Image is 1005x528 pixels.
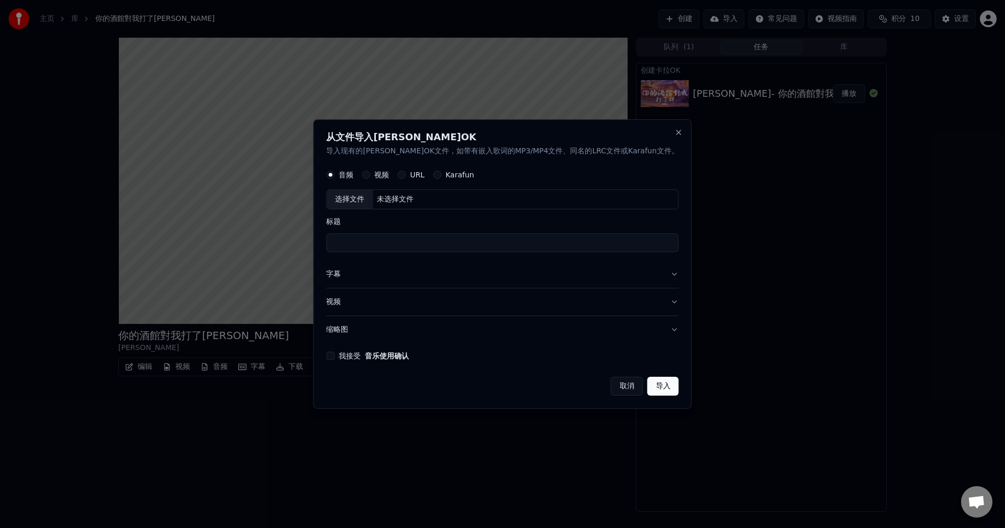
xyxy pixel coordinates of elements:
[326,146,678,156] p: 导入现有的[PERSON_NAME]OK文件，如带有嵌入歌词的MP3/MP4文件、同名的LRC文件或Karafun文件。
[365,352,409,360] button: 我接受
[410,172,425,179] label: URL
[611,377,643,396] button: 取消
[327,190,373,209] div: 选择文件
[339,352,409,360] label: 我接受
[374,172,389,179] label: 视频
[326,132,678,142] h2: 从文件导入[PERSON_NAME]OK
[326,218,678,226] label: 标题
[647,377,679,396] button: 导入
[326,261,678,288] button: 字幕
[339,172,353,179] label: 音频
[445,172,474,179] label: Karafun
[326,316,678,343] button: 缩略图
[326,288,678,316] button: 视频
[373,195,418,205] div: 未选择文件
